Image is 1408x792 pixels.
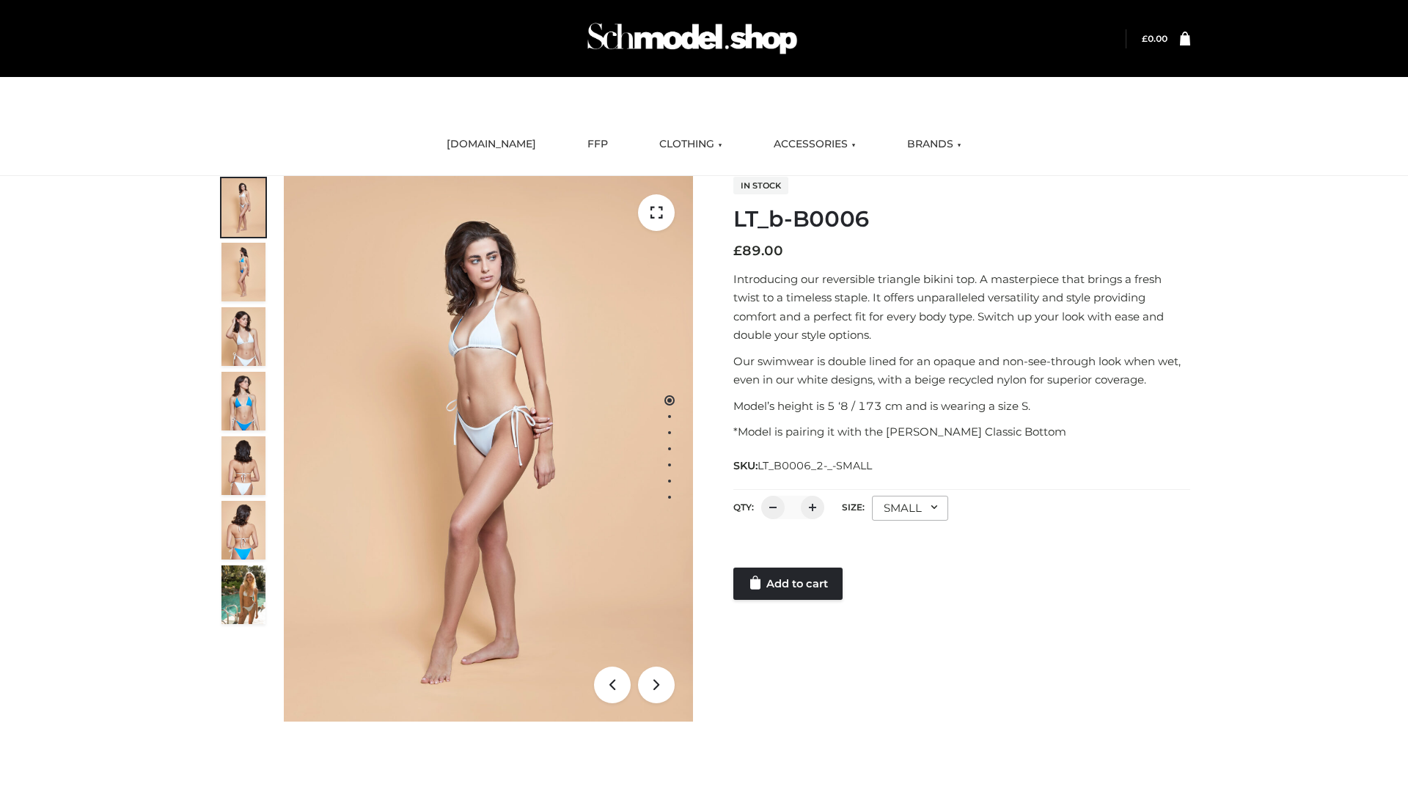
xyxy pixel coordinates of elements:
[221,307,265,366] img: ArielClassicBikiniTop_CloudNine_AzureSky_OW114ECO_3-scaled.jpg
[221,565,265,624] img: Arieltop_CloudNine_AzureSky2.jpg
[733,568,843,600] a: Add to cart
[576,128,619,161] a: FFP
[733,502,754,513] label: QTY:
[221,436,265,495] img: ArielClassicBikiniTop_CloudNine_AzureSky_OW114ECO_7-scaled.jpg
[872,496,948,521] div: SMALL
[896,128,972,161] a: BRANDS
[221,178,265,237] img: ArielClassicBikiniTop_CloudNine_AzureSky_OW114ECO_1-scaled.jpg
[842,502,865,513] label: Size:
[221,372,265,430] img: ArielClassicBikiniTop_CloudNine_AzureSky_OW114ECO_4-scaled.jpg
[758,459,872,472] span: LT_B0006_2-_-SMALL
[733,422,1190,441] p: *Model is pairing it with the [PERSON_NAME] Classic Bottom
[1142,33,1167,44] bdi: 0.00
[733,397,1190,416] p: Model’s height is 5 ‘8 / 173 cm and is wearing a size S.
[733,206,1190,232] h1: LT_b-B0006
[733,352,1190,389] p: Our swimwear is double lined for an opaque and non-see-through look when wet, even in our white d...
[733,457,873,474] span: SKU:
[284,176,693,722] img: ArielClassicBikiniTop_CloudNine_AzureSky_OW114ECO_1
[1142,33,1167,44] a: £0.00
[733,243,742,259] span: £
[221,243,265,301] img: ArielClassicBikiniTop_CloudNine_AzureSky_OW114ECO_2-scaled.jpg
[733,177,788,194] span: In stock
[436,128,547,161] a: [DOMAIN_NAME]
[648,128,733,161] a: CLOTHING
[733,243,783,259] bdi: 89.00
[221,501,265,560] img: ArielClassicBikiniTop_CloudNine_AzureSky_OW114ECO_8-scaled.jpg
[763,128,867,161] a: ACCESSORIES
[733,270,1190,345] p: Introducing our reversible triangle bikini top. A masterpiece that brings a fresh twist to a time...
[582,10,802,67] img: Schmodel Admin 964
[1142,33,1148,44] span: £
